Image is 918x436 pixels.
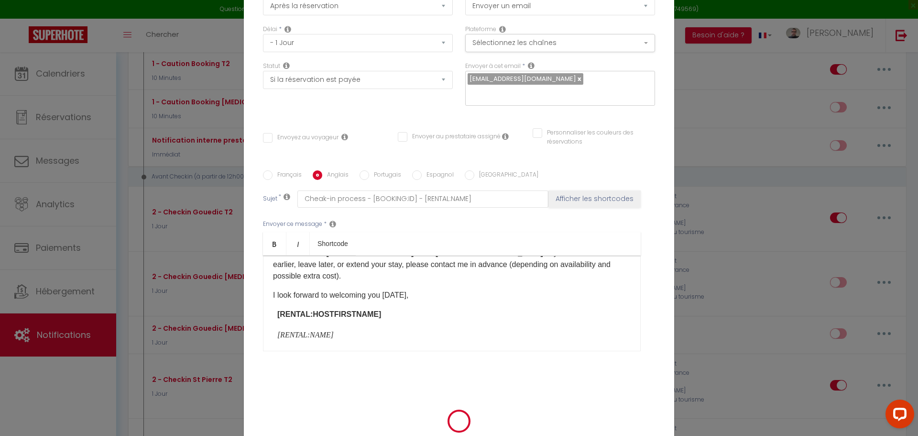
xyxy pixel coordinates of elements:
label: Portugais [369,170,401,181]
iframe: LiveChat chat widget [878,396,918,436]
p: I look forward to welcoming you [DATE], [273,290,631,301]
label: Anglais [322,170,349,181]
b: [RENTAL:DEPARTURE_TIME] [436,249,543,257]
i: Booking status [283,62,290,69]
button: Afficher les shortcodes [548,190,641,208]
label: Plateforme [465,25,496,34]
i: Action Time [284,25,291,33]
label: Envoyer ce message [263,220,322,229]
b: [RENTAL:HOSTFIRSTNAME] [277,310,381,318]
div: ​ [263,256,641,351]
button: Sélectionnez les chaînes [465,34,655,52]
label: Statut [263,62,280,71]
label: Délai [263,25,277,34]
i: Message [329,220,336,228]
b: [BOOKING:CHECKOUT] [326,249,414,257]
a: Bold [263,232,286,255]
label: Sujet [263,194,277,204]
a: Italic [286,232,310,255]
label: [GEOGRAPHIC_DATA] [474,170,538,181]
label: Envoyer à cet email [465,62,521,71]
i: Envoyer au prestataire si il est assigné [502,133,509,140]
i: Recipient [528,62,535,69]
i: Subject [284,193,290,201]
span: [EMAIL_ADDRESS][DOMAIN_NAME] [470,74,576,83]
p: Check-out is on before . If you want to arrive earlier, leave later, or extend your stay, please ... [273,247,631,282]
i: [RENTAL:NAME] [277,330,334,338]
i: Envoyer au voyageur [341,133,348,141]
a: Shortcode [310,232,356,255]
label: Espagnol [422,170,454,181]
label: Français [273,170,302,181]
i: Action Channel [499,25,506,33]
